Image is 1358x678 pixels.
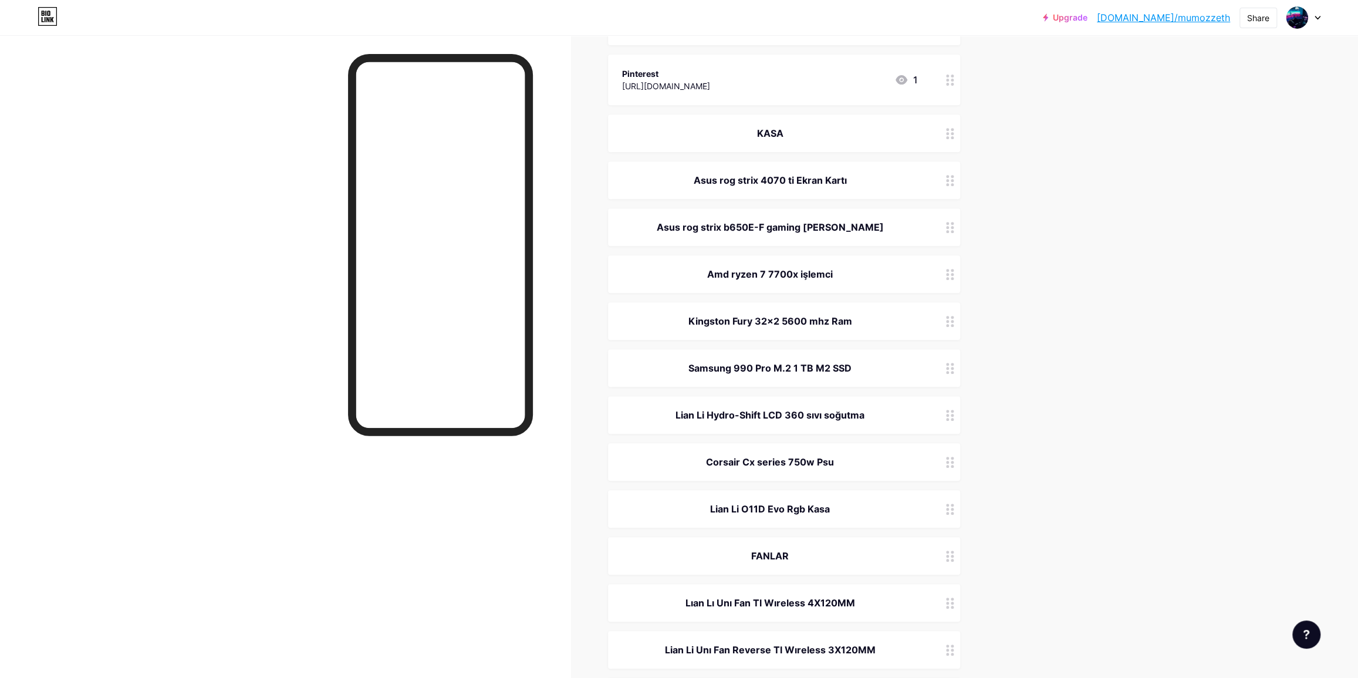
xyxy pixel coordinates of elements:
[622,68,710,80] div: Pinterest
[1097,11,1230,25] a: [DOMAIN_NAME]/mumozzeth
[622,408,918,422] div: Lian Li Hydro-Shift LCD 360 sıvı soğutma
[622,643,918,657] div: Lian Li Unı Fan Reverse Tl Wıreless 3X120MM
[622,80,710,92] div: [URL][DOMAIN_NAME]
[1286,6,1308,29] img: mumozzeth
[622,502,918,516] div: Lian Li O11D Evo Rgb Kasa
[622,596,918,610] div: Lıan Lı Unı Fan Tl Wıreless 4X120MM
[1247,12,1269,24] div: Share
[622,220,918,234] div: Asus rog strix b650E-F gaming [PERSON_NAME]
[622,549,918,563] div: FANLAR
[622,267,918,281] div: Amd ryzen 7 7700x işlemci
[622,126,918,140] div: KASA
[894,73,918,87] div: 1
[622,455,918,469] div: Corsair Cx series 750w Psu
[622,361,918,375] div: Samsung 990 Pro M.2 1 TB M2 SSD
[1043,13,1087,22] a: Upgrade
[622,314,918,328] div: Kingston Fury 32x2 5600 mhz Ram
[622,173,918,187] div: Asus rog strix 4070 ti Ekran Kartı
